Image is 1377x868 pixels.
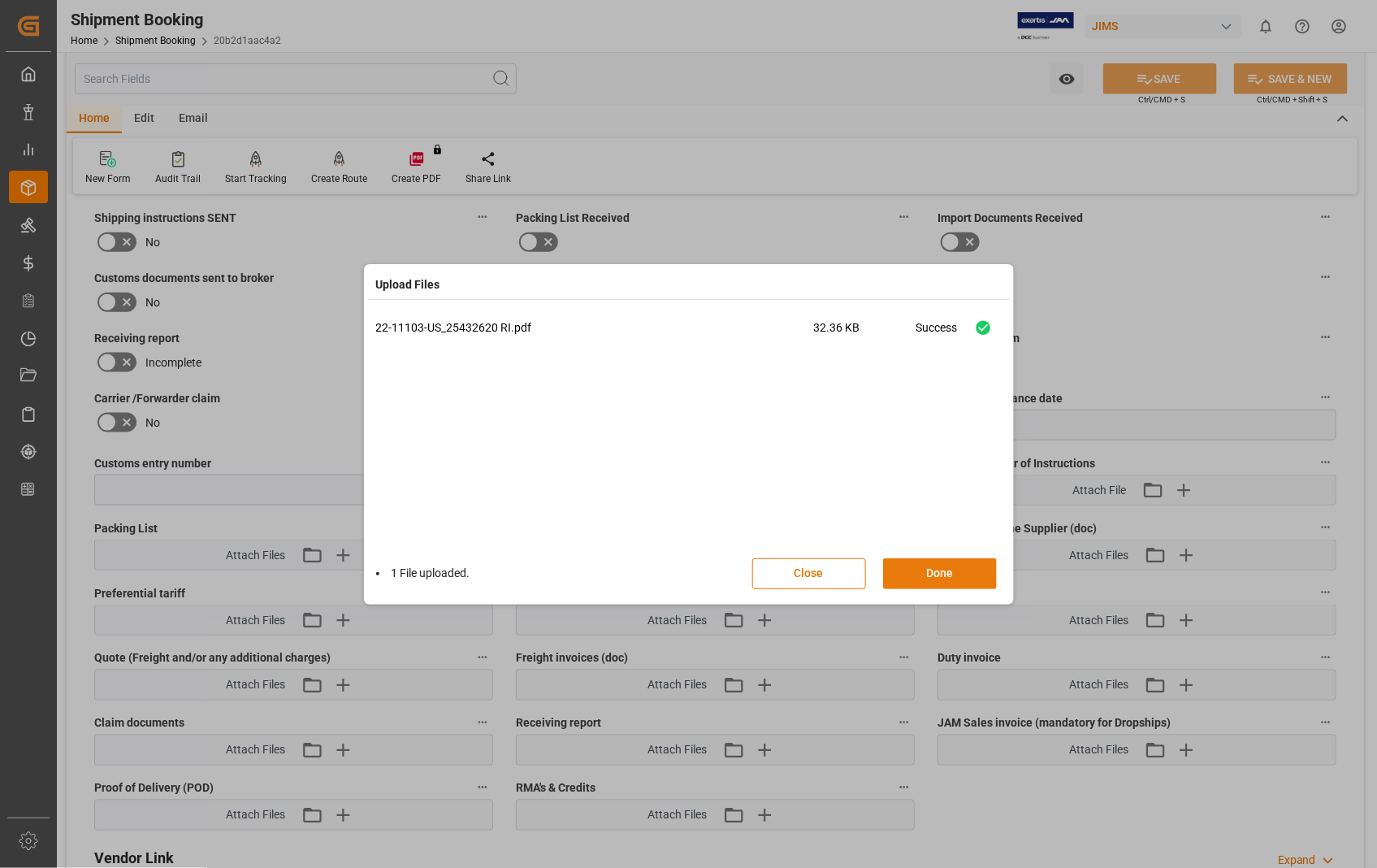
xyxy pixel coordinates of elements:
[752,558,866,589] button: Close
[883,558,997,589] button: Done
[376,565,470,582] li: 1 File uploaded.
[376,319,814,336] p: 22-11103-US_25432620 RI.pdf
[814,319,916,348] span: 32.36 KB
[376,276,440,293] h4: Upload Files
[916,319,958,348] div: Success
